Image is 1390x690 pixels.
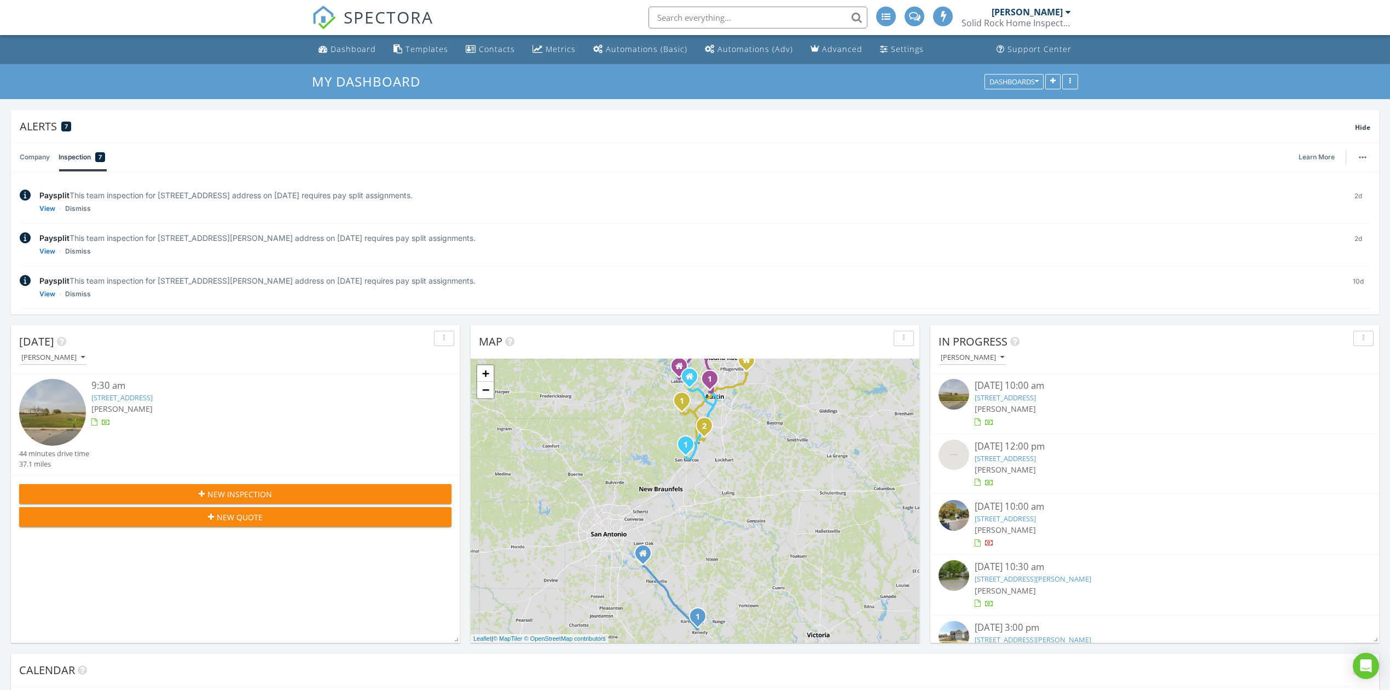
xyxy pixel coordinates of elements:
span: Paysplit [39,276,69,285]
a: Automations (Advanced) [700,39,797,60]
img: streetview [19,379,86,446]
div: 9:30 am [91,379,416,393]
button: [PERSON_NAME] [939,350,1006,365]
div: [PERSON_NAME] [21,354,85,361]
img: info-2c025b9f2229fc06645a.svg [20,189,31,201]
a: [STREET_ADDRESS] [91,393,153,403]
a: [DATE] 10:30 am [STREET_ADDRESS][PERSON_NAME] [PERSON_NAME] [939,560,1371,609]
span: [DATE] [19,334,54,349]
button: [PERSON_NAME] [19,350,87,365]
a: 9:30 am [STREET_ADDRESS] [PERSON_NAME] 44 minutes drive time 37.1 miles [19,379,451,469]
span: Hide [1355,123,1370,132]
a: Settings [876,39,928,60]
div: [PERSON_NAME] [992,7,1063,18]
div: Automations (Adv) [717,44,793,54]
div: [DATE] 10:30 am [975,560,1335,574]
div: Alerts [20,119,1355,134]
a: Dismiss [65,289,91,300]
a: Support Center [992,39,1076,60]
img: info-2c025b9f2229fc06645a.svg [20,232,31,244]
a: Zoom out [477,382,494,398]
div: 44 minutes drive time [19,449,89,459]
div: Settings [891,44,924,54]
span: [PERSON_NAME] [91,404,153,414]
div: [DATE] 10:00 am [975,500,1335,514]
a: Zoom in [477,365,494,382]
a: [STREET_ADDRESS] [975,514,1036,524]
a: Automations (Basic) [589,39,692,60]
div: Advanced [822,44,862,54]
a: Leaflet [473,635,491,642]
a: [DATE] 12:00 pm [STREET_ADDRESS] [PERSON_NAME] [939,440,1371,488]
a: Dashboard [314,39,380,60]
div: 2d [1346,189,1370,214]
button: New Inspection [19,484,451,504]
a: Advanced [806,39,867,60]
img: info-2c025b9f2229fc06645a.svg [20,275,31,286]
img: streetview [939,560,969,591]
a: View [39,289,55,300]
div: Metrics [546,44,576,54]
button: New Quote [19,507,451,527]
div: | [471,634,609,643]
div: 19104 Saint Raguel Rd, Manor TX 78653 [746,360,753,366]
a: [STREET_ADDRESS][PERSON_NAME] [975,635,1091,645]
div: This team inspection for [STREET_ADDRESS] address on [DATE] requires pay split assignments. [39,189,1337,201]
a: View [39,203,55,214]
div: Dashboards [989,78,1039,85]
a: Learn More [1299,152,1341,163]
img: streetview [939,440,969,470]
span: [PERSON_NAME] [975,525,1036,535]
a: [DATE] 10:00 am [STREET_ADDRESS] [PERSON_NAME] [939,500,1371,549]
button: Dashboards [984,74,1044,89]
i: 1 [680,398,684,405]
div: 12205 Lake Stone Drive, Austin TX 78738 [690,376,696,383]
div: This team inspection for [STREET_ADDRESS][PERSON_NAME] address on [DATE] requires pay split assig... [39,275,1337,286]
a: [STREET_ADDRESS] [975,393,1036,403]
div: Open Intercom Messenger [1353,653,1379,679]
input: Search everything... [648,7,867,28]
div: Support Center [1007,44,1072,54]
span: Paysplit [39,233,69,243]
span: New Quote [217,511,263,523]
a: Templates [389,39,453,60]
a: [DATE] 3:00 pm [STREET_ADDRESS][PERSON_NAME] [PERSON_NAME] [939,621,1371,670]
div: [DATE] 3:00 pm [975,621,1335,635]
div: 10d [1346,275,1370,300]
a: © OpenStreetMap contributors [524,635,606,642]
a: Dismiss [65,203,91,214]
div: [PERSON_NAME] [941,354,1004,361]
div: [DATE] 10:00 am [975,379,1335,393]
a: Company [20,143,50,171]
div: Automations (Basic) [606,44,687,54]
span: 7 [65,123,68,130]
i: 1 [684,441,688,449]
div: 543 Venture Blvd S, Lago Vista TX 78645 [679,366,686,372]
a: SPECTORA [312,15,433,38]
a: Contacts [461,39,519,60]
img: ellipsis-632cfdd7c38ec3a7d453.svg [1359,156,1366,158]
span: In Progress [939,334,1007,349]
a: Inspection [59,143,105,171]
div: Templates [406,44,448,54]
img: The Best Home Inspection Software - Spectora [312,5,336,30]
span: [PERSON_NAME] [975,585,1036,596]
div: 715 Mariposa Ln , Kenedy, TX 78119 [698,616,704,623]
a: Dismiss [65,246,91,257]
a: View [39,246,55,257]
div: 101 Zonetail Cv, Dripping Springs, TX 78620 [682,400,688,407]
span: New Inspection [207,488,272,500]
div: 71 Elm Hill Ct, San Marcos, TX 78666 [686,444,692,451]
a: Metrics [528,39,580,60]
div: [DATE] 12:00 pm [975,440,1335,453]
img: streetview [939,621,969,652]
a: [STREET_ADDRESS] [975,453,1036,463]
div: 150 Goosewinged Dr, Kyle, TX 78640 [704,426,711,432]
span: SPECTORA [344,5,433,28]
div: 3709 Windsor Rd, Austin, TX 78703 [710,378,716,385]
div: Contacts [479,44,515,54]
span: 7 [99,152,102,163]
div: 120 Arched Oak Loop, Floresville TX 78114 [643,553,650,560]
i: 2 [702,423,706,430]
span: [PERSON_NAME] [975,464,1036,475]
